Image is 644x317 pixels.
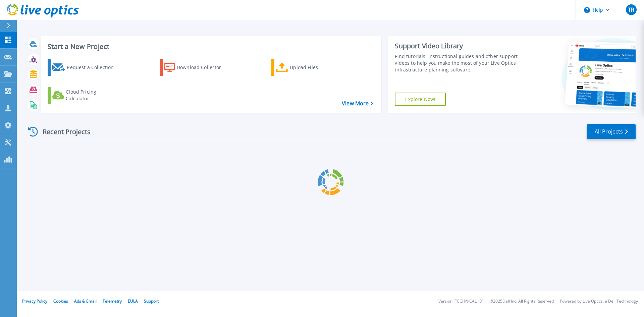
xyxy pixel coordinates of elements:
a: Support [144,298,159,304]
div: Support Video Library [395,42,521,50]
a: Ads & Email [74,298,97,304]
div: Recent Projects [26,123,100,140]
div: Request a Collection [67,61,120,74]
div: Find tutorials, instructional guides and other support videos to help you make the most of your L... [395,53,521,73]
a: All Projects [587,124,636,139]
a: View More [342,100,373,107]
a: Explore Now! [395,93,446,106]
div: Cloud Pricing Calculator [66,89,119,102]
h3: Start a New Project [48,43,373,50]
div: Download Collector [177,61,230,74]
li: © 2025 Dell Inc. All Rights Reserved [490,299,554,304]
a: Telemetry [103,298,122,304]
div: Upload Files [290,61,343,74]
span: TR [628,7,634,12]
a: Privacy Policy [22,298,47,304]
a: Request a Collection [48,59,122,76]
a: Download Collector [160,59,234,76]
a: EULA [128,298,138,304]
a: Cookies [53,298,68,304]
li: Version: [TECHNICAL_ID] [438,299,484,304]
li: Powered by Live Optics, a Dell Technology [560,299,638,304]
a: Cloud Pricing Calculator [48,87,122,104]
a: Upload Files [271,59,346,76]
